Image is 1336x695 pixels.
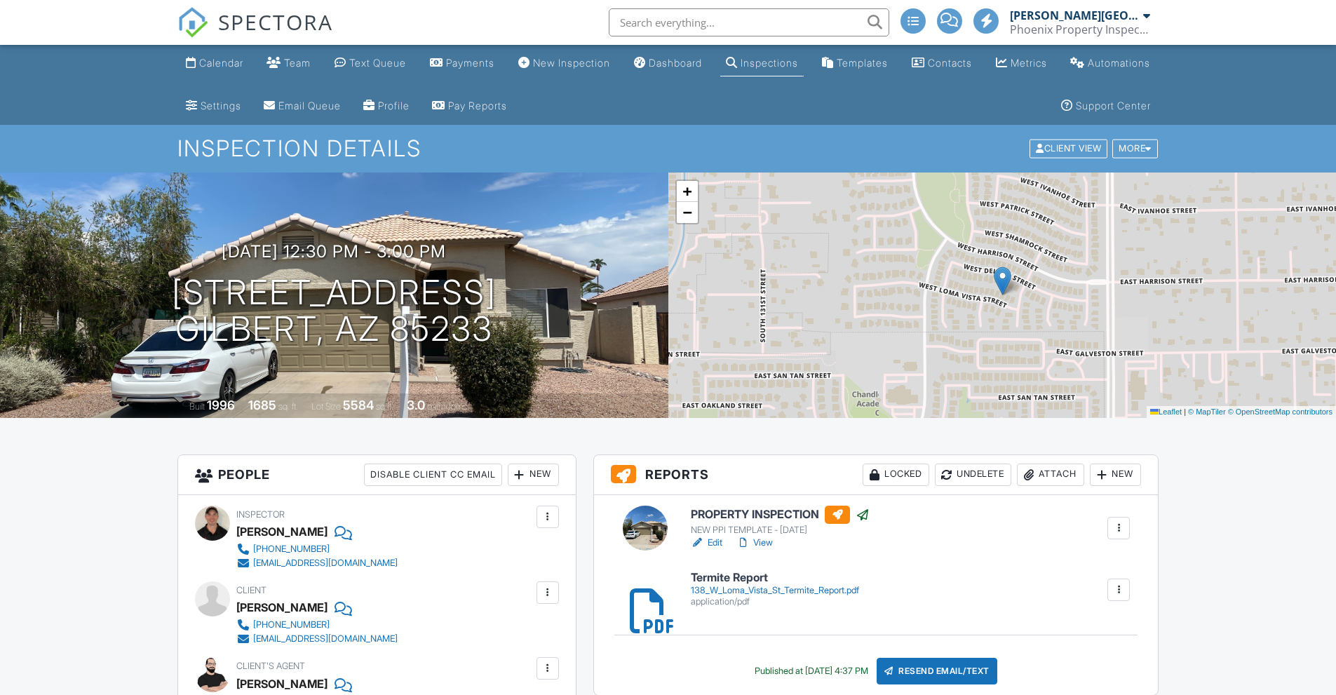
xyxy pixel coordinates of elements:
span: Client's Agent [236,661,305,671]
div: Inspections [741,57,798,69]
a: Pay Reports [426,93,513,119]
span: + [682,182,691,200]
div: Resend Email/Text [877,658,997,684]
div: New [1090,464,1141,486]
div: 138_W_Loma_Vista_St_Termite_Report.pdf [691,585,859,596]
h3: Reports [594,455,1159,495]
a: Company Profile [358,93,415,119]
a: Templates [816,50,893,76]
div: Automations [1088,57,1150,69]
a: [EMAIL_ADDRESS][DOMAIN_NAME] [236,632,398,646]
div: [PERSON_NAME][GEOGRAPHIC_DATA] [1010,8,1140,22]
div: 3.0 [407,398,425,412]
div: Attach [1017,464,1084,486]
div: 1996 [207,398,235,412]
div: Profile [378,100,410,112]
div: Contacts [928,57,972,69]
a: Edit [691,536,722,550]
div: application/pdf [691,596,859,607]
span: sq. ft. [278,401,298,412]
div: Templates [837,57,888,69]
a: Inspections [720,50,804,76]
h6: Termite Report [691,572,859,584]
a: PROPERTY INSPECTION NEW PPI TEMPLATE - [DATE] [691,506,870,537]
span: − [682,203,691,221]
div: Settings [201,100,241,112]
a: © MapTiler [1188,407,1226,416]
span: SPECTORA [218,7,333,36]
div: Team [284,57,311,69]
span: Client [236,585,266,595]
a: Support Center [1055,93,1156,119]
input: Search everything... [609,8,889,36]
div: [EMAIL_ADDRESS][DOMAIN_NAME] [253,633,398,645]
a: Client View [1028,142,1111,153]
span: sq.ft. [376,401,393,412]
a: Automations (Advanced) [1065,50,1156,76]
a: Text Queue [329,50,412,76]
div: Email Queue [278,100,341,112]
div: [PHONE_NUMBER] [253,544,330,555]
div: Payments [446,57,494,69]
a: Payments [424,50,500,76]
img: Marker [994,266,1011,295]
div: 5584 [343,398,374,412]
div: New [508,464,559,486]
div: 1685 [248,398,276,412]
span: | [1184,407,1186,416]
h3: People [178,455,576,495]
a: Termite Report 138_W_Loma_Vista_St_Termite_Report.pdf application/pdf [691,572,859,607]
a: Settings [180,93,247,119]
a: Contacts [906,50,978,76]
a: [PHONE_NUMBER] [236,542,398,556]
div: [PERSON_NAME] [236,597,328,618]
span: Inspector [236,509,285,520]
div: Dashboard [649,57,702,69]
h3: [DATE] 12:30 pm - 3:00 pm [222,242,446,261]
a: Email Queue [258,93,346,119]
div: Pay Reports [448,100,507,112]
div: [PHONE_NUMBER] [253,619,330,630]
a: View [736,536,773,550]
a: Zoom out [677,202,698,223]
span: Lot Size [311,401,341,412]
h6: PROPERTY INSPECTION [691,506,870,524]
div: NEW PPI TEMPLATE - [DATE] [691,525,870,536]
div: [EMAIL_ADDRESS][DOMAIN_NAME] [253,558,398,569]
div: More [1112,140,1158,158]
div: [PERSON_NAME] [236,521,328,542]
div: Undelete [935,464,1011,486]
div: Disable Client CC Email [364,464,502,486]
a: [EMAIL_ADDRESS][DOMAIN_NAME] [236,556,398,570]
div: Client View [1030,140,1107,158]
a: [PHONE_NUMBER] [236,618,398,632]
span: Built [189,401,205,412]
a: Leaflet [1150,407,1182,416]
div: Published at [DATE] 4:37 PM [755,666,868,677]
a: Metrics [990,50,1053,76]
div: Metrics [1011,57,1047,69]
div: Locked [863,464,929,486]
img: The Best Home Inspection Software - Spectora [177,7,208,38]
a: SPECTORA [177,19,333,48]
span: bathrooms [427,401,467,412]
div: New Inspection [533,57,610,69]
div: Support Center [1076,100,1151,112]
a: Team [261,50,316,76]
div: Phoenix Property Inspections A-Z [1010,22,1150,36]
a: Dashboard [628,50,708,76]
h1: [STREET_ADDRESS] Gilbert, AZ 85233 [172,274,497,349]
h1: Inspection Details [177,136,1159,161]
div: Calendar [199,57,243,69]
div: Text Queue [349,57,406,69]
a: Calendar [180,50,249,76]
a: New Inspection [513,50,616,76]
a: © OpenStreetMap contributors [1228,407,1332,416]
a: [PERSON_NAME] [236,673,328,694]
a: Zoom in [677,181,698,202]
